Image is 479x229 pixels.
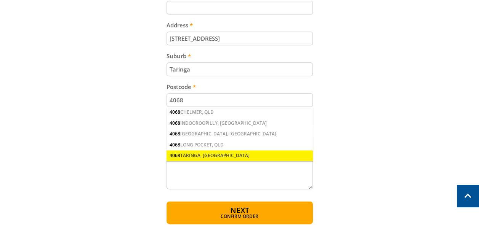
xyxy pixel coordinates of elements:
div: [GEOGRAPHIC_DATA], [GEOGRAPHIC_DATA] [167,129,313,139]
span: 4068 [170,152,180,159]
button: Next Confirm order [167,201,313,224]
div: LONG POCKET, QLD [167,140,313,150]
span: 4068 [170,142,180,148]
label: Address [167,21,313,30]
div: INDOOROOPILLY, [GEOGRAPHIC_DATA] [167,118,313,129]
label: Postcode [167,82,313,91]
input: Please enter your address. [167,32,313,45]
label: Suburb [167,51,313,60]
span: 4068 [170,109,180,115]
span: Next [230,205,249,215]
div: TARINGA, [GEOGRAPHIC_DATA] [167,150,313,161]
span: 4068 [170,130,180,137]
input: Please enter your suburb. [167,62,313,76]
input: Please enter your postcode. [167,93,313,107]
div: CHELMER, QLD [167,107,313,118]
span: Confirm order [183,214,296,219]
span: 4068 [170,120,180,126]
